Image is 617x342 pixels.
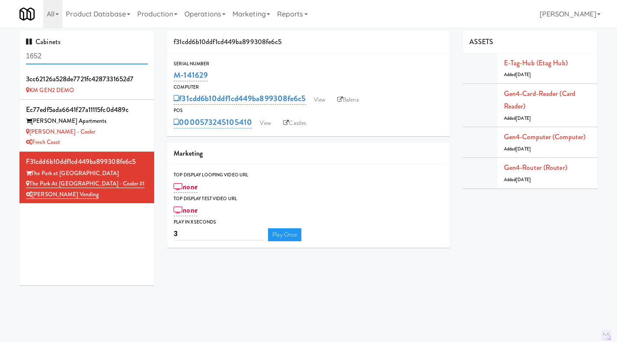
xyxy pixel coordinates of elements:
[26,128,95,136] a: [PERSON_NAME] - Cooler
[174,106,443,115] div: POS
[516,115,531,121] span: [DATE]
[504,58,568,68] a: E-tag-hub (Etag Hub)
[174,116,252,128] a: 0000573245105410
[174,60,443,68] div: Serial Number
[504,132,585,142] a: Gen4-computer (Computer)
[174,195,443,203] div: Top Display Test Video Url
[19,100,154,152] li: ec77edf5ada6641f27a11115fc0d489c[PERSON_NAME] Apartments [PERSON_NAME] - CoolerFresh Coast
[174,148,203,158] span: Marketing
[516,71,531,78] span: [DATE]
[516,176,531,183] span: [DATE]
[26,190,99,199] a: [PERSON_NAME] Vending
[167,31,450,53] div: f31cdd6b10ddf1cd449ba899308fe6c5
[174,181,197,193] a: none
[174,83,443,92] div: Computer
[504,89,575,112] a: Gen4-card-reader (Card Reader)
[504,146,531,152] span: Added
[174,69,208,81] a: M-141629
[333,93,363,106] a: Balena
[26,73,148,86] div: 3cc62126a528de7721fc4287331652d7
[174,171,443,179] div: Top Display Looping Video Url
[174,93,306,105] a: f31cdd6b10ddf1cd449ba899308fe6c5
[26,86,74,94] a: KM GEN2 DEMO
[26,155,148,168] div: f31cdd6b10ddf1cd449ba899308fe6c5
[26,168,148,179] div: The Park at [GEOGRAPHIC_DATA]
[174,218,443,227] div: Play in X seconds
[504,163,567,173] a: Gen4-router (Router)
[504,71,531,78] span: Added
[19,152,154,203] li: f31cdd6b10ddf1cd449ba899308fe6c5The Park at [GEOGRAPHIC_DATA] The Park at [GEOGRAPHIC_DATA] - Coo...
[19,6,35,22] img: Micromart
[516,146,531,152] span: [DATE]
[504,115,531,121] span: Added
[469,37,494,47] span: ASSETS
[26,37,61,47] span: Cabinets
[26,116,148,127] div: [PERSON_NAME] Apartments
[279,117,310,130] a: Castles
[174,204,197,216] a: none
[504,176,531,183] span: Added
[26,179,145,188] a: The Park at [GEOGRAPHIC_DATA] - Cooler #1
[310,93,329,106] a: View
[255,117,275,130] a: View
[26,103,148,116] div: ec77edf5ada6641f27a11115fc0d489c
[26,138,60,146] a: Fresh Coast
[26,48,148,64] input: Search cabinets
[268,228,301,241] a: Play Once
[19,69,154,100] li: 3cc62126a528de7721fc4287331652d7 KM GEN2 DEMO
